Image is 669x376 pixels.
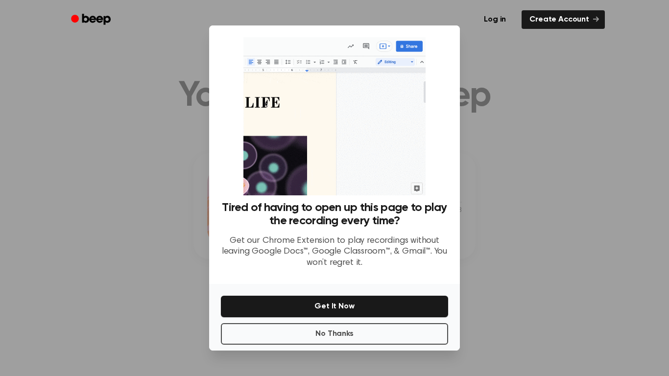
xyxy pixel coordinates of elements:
[64,10,119,29] a: Beep
[221,296,448,317] button: Get It Now
[221,235,448,269] p: Get our Chrome Extension to play recordings without leaving Google Docs™, Google Classroom™, & Gm...
[221,201,448,228] h3: Tired of having to open up this page to play the recording every time?
[221,323,448,345] button: No Thanks
[243,37,425,195] img: Beep extension in action
[522,10,605,29] a: Create Account
[474,8,516,31] a: Log in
